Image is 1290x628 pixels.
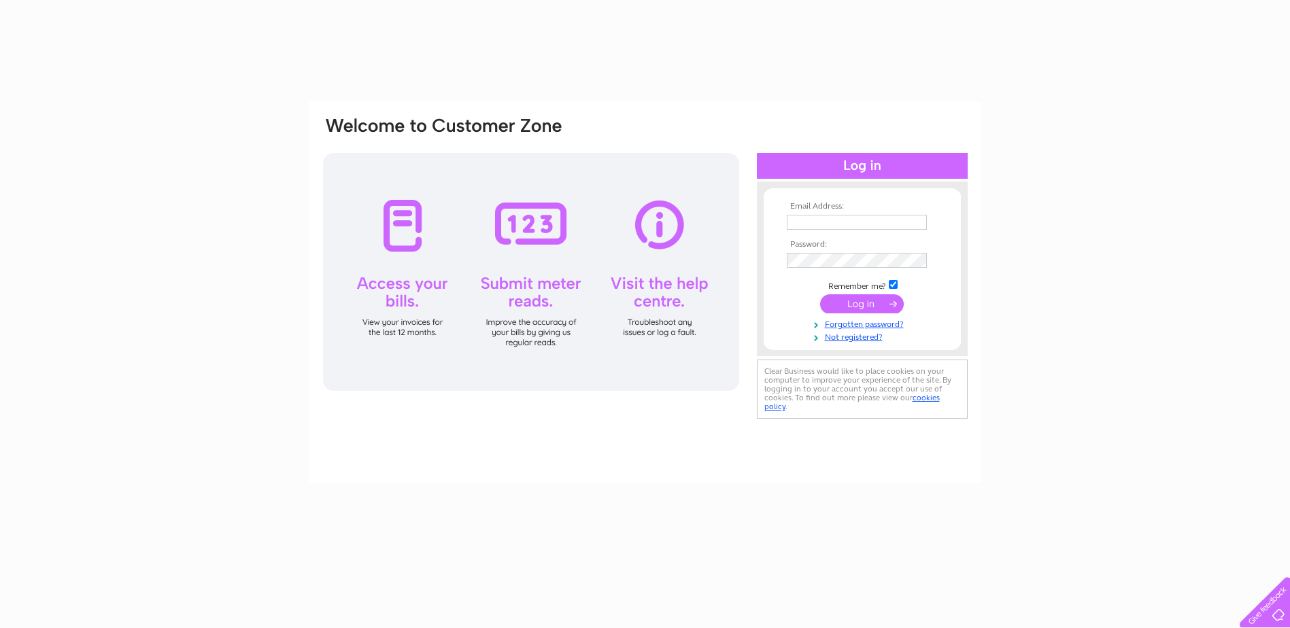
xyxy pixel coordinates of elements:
[787,317,941,330] a: Forgotten password?
[783,240,941,249] th: Password:
[764,393,940,411] a: cookies policy
[783,202,941,211] th: Email Address:
[787,330,941,343] a: Not registered?
[820,294,904,313] input: Submit
[757,360,968,419] div: Clear Business would like to place cookies on your computer to improve your experience of the sit...
[783,278,941,292] td: Remember me?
